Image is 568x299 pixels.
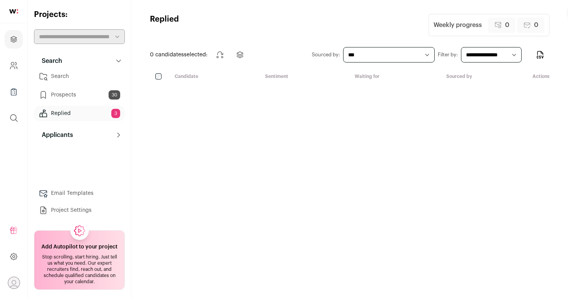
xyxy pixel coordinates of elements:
[5,56,23,75] a: Company and ATS Settings
[168,73,259,81] div: Candidate
[34,106,125,121] a: Replied3
[531,46,549,64] button: Export to CSV
[37,130,73,140] p: Applicants
[34,9,125,20] h2: Projects:
[9,9,18,14] img: wellfound-shorthand-0d5821cbd27db2630d0214b213865d53afaa358527fdda9d0ea32b1df1b89c2c.svg
[39,254,120,285] div: Stop scrolling, start hiring. Just tell us what you need. Our expert recruiters find, reach out, ...
[312,52,340,58] label: Sourced by:
[440,73,533,81] div: Sourced by
[505,20,509,30] span: 0
[111,109,120,118] span: 3
[434,20,482,30] div: Weekly progress
[37,56,62,66] p: Search
[41,243,117,251] h2: Add Autopilot to your project
[438,52,458,58] label: Filter by:
[34,53,125,69] button: Search
[34,69,125,84] a: Search
[259,73,349,81] div: Sentiment
[8,277,20,289] button: Open dropdown
[34,127,125,143] button: Applicants
[5,83,23,101] a: Company Lists
[5,30,23,49] a: Projects
[109,90,120,100] span: 30
[34,87,125,103] a: Prospects30
[34,230,125,290] a: Add Autopilot to your project Stop scrolling, start hiring. Just tell us what you need. Our exper...
[34,203,125,218] a: Project Settings
[532,73,549,81] div: Actions
[34,186,125,201] a: Email Templates
[349,73,440,81] div: Waiting for
[150,14,179,36] h1: Replied
[534,20,538,30] span: 0
[150,52,184,57] span: 0 candidates
[150,51,207,59] span: selected:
